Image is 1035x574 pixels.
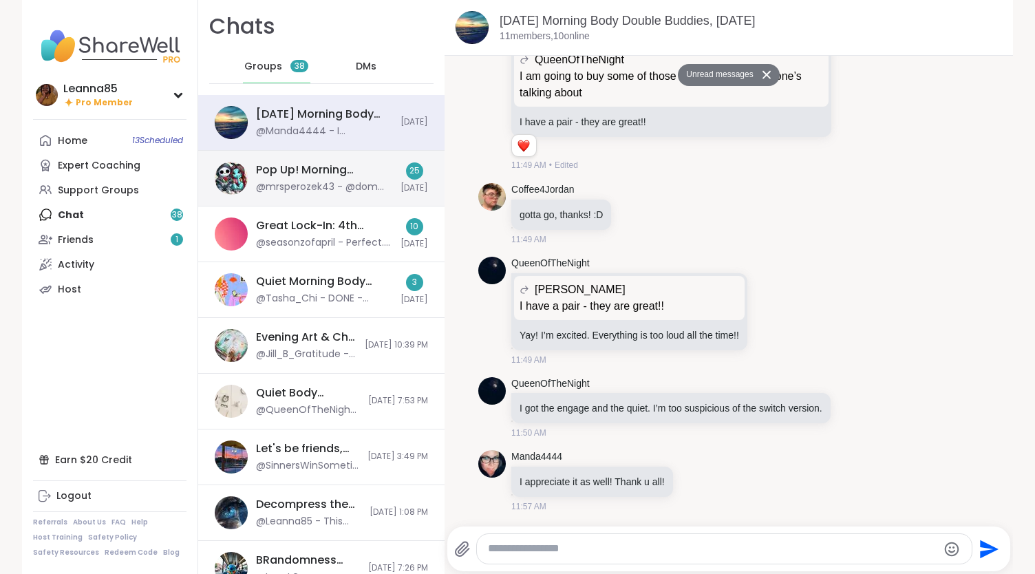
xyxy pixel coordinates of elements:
a: Expert Coaching [33,153,186,178]
p: I got the engage and the quiet. I’m too suspicious of the switch version. [520,401,822,415]
p: I have a pair - they are great!! [520,298,739,315]
div: @mrsperozek43 - @dom love you [256,180,392,194]
span: 11:50 AM [511,427,546,439]
img: Quiet Body Doubling For Productivity - Thursday, Oct 09 [215,385,248,418]
div: 10 [406,218,423,235]
img: https://sharewell-space-live.sfo3.digitaloceanspaces.com/user-generated/d7277878-0de6-43a2-a937-4... [478,377,506,405]
div: 3 [406,274,423,291]
img: Quiet Morning Body Doubling For Productivity, Oct 10 [215,273,248,306]
img: Friday Morning Body Double Buddies, Oct 10 [215,106,248,139]
span: 38 [295,61,305,72]
div: Leanna85 [63,81,133,96]
span: 1 [175,234,178,246]
a: Home13Scheduled [33,128,186,153]
a: Blog [163,548,180,557]
span: Groups [244,60,282,74]
span: 11:57 AM [511,500,546,513]
p: I have a pair - they are great!! [520,115,823,129]
button: Emoji picker [943,541,960,557]
button: Unread messages [678,64,757,86]
a: QueenOfTheNight [511,377,590,391]
span: Pro Member [76,97,133,109]
button: Send [972,533,1003,564]
img: Great Lock-In: 4th Quarter Accountability Partner, Oct 09 [215,217,248,251]
img: https://sharewell-space-live.sfo3.digitaloceanspaces.com/user-generated/9d626cd0-0697-47e5-a38d-3... [478,450,506,478]
img: Pop Up! Morning Session!, Oct 10 [215,162,248,195]
a: Referrals [33,518,67,527]
div: Activity [58,258,94,272]
div: Let's be friends, [DATE] [256,441,359,456]
div: BRandomness Ohana Open Forum, [DATE] [256,553,360,568]
a: About Us [73,518,106,527]
a: Activity [33,252,186,277]
img: https://sharewell-space-live.sfo3.digitaloceanspaces.com/user-generated/d7277878-0de6-43a2-a937-4... [478,257,506,284]
p: 11 members, 10 online [500,30,590,43]
div: Evening Art & Chill Creative Body Doubling , [DATE] [256,330,356,345]
div: Earn $20 Credit [33,447,186,472]
span: [DATE] 7:53 PM [368,395,428,407]
span: 13 Scheduled [132,135,183,146]
img: Leanna85 [36,84,58,106]
textarea: Type your message [488,542,937,556]
a: QueenOfTheNight [511,257,590,270]
div: 25 [406,162,423,180]
span: 11:49 AM [511,233,546,246]
span: [DATE] [401,294,428,306]
p: gotta go, thanks! :D [520,208,603,222]
span: Edited [555,159,578,171]
img: ShareWell Nav Logo [33,22,186,70]
span: [DATE] 1:08 PM [370,507,428,518]
div: @seasonzofapril - Perfect. Cant wait to check in next week. [256,236,392,250]
a: Coffee4Jordan [511,183,575,197]
a: Host [33,277,186,301]
a: Safety Policy [88,533,137,542]
div: Support Groups [58,184,139,198]
div: Home [58,134,87,148]
button: Reactions: love [516,140,531,151]
a: Support Groups [33,178,186,202]
a: Safety Resources [33,548,99,557]
div: Quiet Body Doubling For Productivity - [DATE] [256,385,360,401]
a: Host Training [33,533,83,542]
a: FAQ [111,518,126,527]
div: @Manda4444 - I appreciate it as well! Thank u all! [256,125,392,138]
img: Let's be friends, Oct 09 [215,440,248,474]
div: @Leanna85 - This message was deleted. [256,515,361,529]
a: Friends1 [33,227,186,252]
span: [DATE] 7:26 PM [368,562,428,574]
img: Decompress the Stress, Oct 08 [215,496,248,529]
div: Reaction list [512,135,536,157]
div: Expert Coaching [58,159,140,173]
span: [DATE] [401,182,428,194]
span: DMs [356,60,376,74]
a: Help [131,518,148,527]
div: @Tasha_Chi - DONE - breakfast DONE - take meds DONE - BCR Review: Organize support documentation [256,292,392,306]
p: I am going to buy some of those loop earplugs everyone’s talking about [520,68,823,101]
div: Logout [56,489,92,503]
div: Host [58,283,81,297]
span: • [549,159,552,171]
div: Friends [58,233,94,247]
div: @Jill_B_Gratitude - This message was deleted. [256,348,356,361]
span: 11:49 AM [511,159,546,171]
img: Evening Art & Chill Creative Body Doubling , Oct 09 [215,329,248,362]
span: [DATE] 3:49 PM [367,451,428,463]
div: Decompress the Stress, [DATE] [256,497,361,512]
a: Logout [33,484,186,509]
img: Friday Morning Body Double Buddies, Oct 10 [456,11,489,44]
span: 11:49 AM [511,354,546,366]
div: [DATE] Morning Body Double Buddies, [DATE] [256,107,392,122]
span: QueenOfTheNight [535,52,624,68]
h1: Chats [209,11,275,42]
span: [DATE] [401,238,428,250]
img: https://sharewell-space-live.sfo3.digitaloceanspaces.com/user-generated/134d9bb1-a290-4167-8a01-5... [478,183,506,211]
p: I appreciate it as well! Thank u all! [520,475,665,489]
span: [PERSON_NAME] [535,281,626,298]
a: Manda4444 [511,450,562,464]
div: Pop Up! Morning Session!, [DATE] [256,162,392,178]
span: [DATE] 10:39 PM [365,339,428,351]
a: [DATE] Morning Body Double Buddies, [DATE] [500,14,756,28]
div: @SinnersWinSometimes - brb feeling overwhelmed need to breathe just my personal life.. i’ll be he... [256,459,359,473]
div: @QueenOfTheNight - But I am going to finsih it anyways! [256,403,360,417]
div: Quiet Morning Body Doubling For Productivity, [DATE] [256,274,392,289]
